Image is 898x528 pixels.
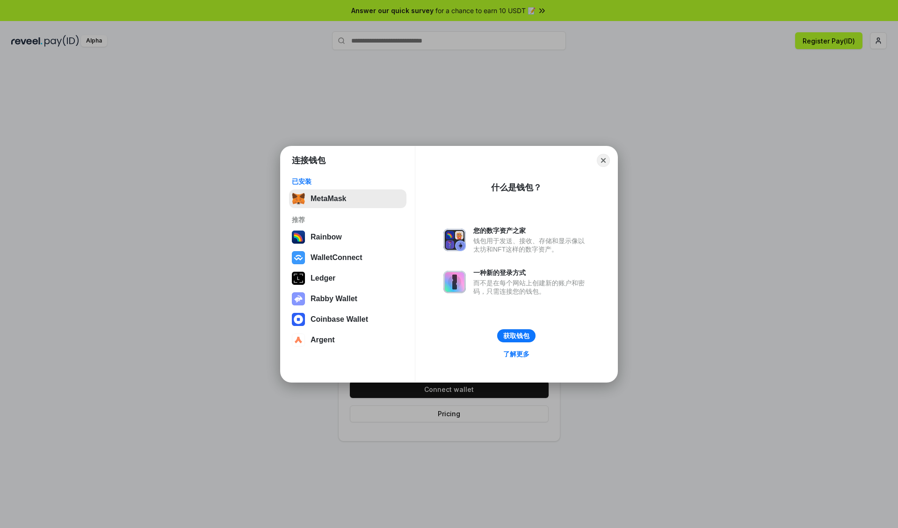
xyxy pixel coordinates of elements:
[597,154,610,167] button: Close
[292,333,305,347] img: svg+xml,%3Csvg%20width%3D%2228%22%20height%3D%2228%22%20viewBox%3D%220%200%2028%2028%22%20fill%3D...
[289,189,406,208] button: MetaMask
[289,331,406,349] button: Argent
[292,292,305,305] img: svg+xml,%3Csvg%20xmlns%3D%22http%3A%2F%2Fwww.w3.org%2F2000%2Fsvg%22%20fill%3D%22none%22%20viewBox...
[292,155,326,166] h1: 连接钱包
[292,231,305,244] img: svg+xml,%3Csvg%20width%3D%22120%22%20height%3D%22120%22%20viewBox%3D%220%200%20120%20120%22%20fil...
[473,226,589,235] div: 您的数字资产之家
[443,271,466,293] img: svg+xml,%3Csvg%20xmlns%3D%22http%3A%2F%2Fwww.w3.org%2F2000%2Fsvg%22%20fill%3D%22none%22%20viewBox...
[498,348,535,360] a: 了解更多
[289,289,406,308] button: Rabby Wallet
[491,182,542,193] div: 什么是钱包？
[443,229,466,251] img: svg+xml,%3Csvg%20xmlns%3D%22http%3A%2F%2Fwww.w3.org%2F2000%2Fsvg%22%20fill%3D%22none%22%20viewBox...
[311,233,342,241] div: Rainbow
[292,272,305,285] img: svg+xml,%3Csvg%20xmlns%3D%22http%3A%2F%2Fwww.w3.org%2F2000%2Fsvg%22%20width%3D%2228%22%20height%3...
[311,274,335,282] div: Ledger
[311,195,346,203] div: MetaMask
[311,315,368,324] div: Coinbase Wallet
[311,336,335,344] div: Argent
[292,216,404,224] div: 推荐
[289,248,406,267] button: WalletConnect
[292,192,305,205] img: svg+xml,%3Csvg%20fill%3D%22none%22%20height%3D%2233%22%20viewBox%3D%220%200%2035%2033%22%20width%...
[289,228,406,246] button: Rainbow
[497,329,536,342] button: 获取钱包
[292,313,305,326] img: svg+xml,%3Csvg%20width%3D%2228%22%20height%3D%2228%22%20viewBox%3D%220%200%2028%2028%22%20fill%3D...
[473,279,589,296] div: 而不是在每个网站上创建新的账户和密码，只需连接您的钱包。
[289,310,406,329] button: Coinbase Wallet
[503,350,529,358] div: 了解更多
[473,237,589,253] div: 钱包用于发送、接收、存储和显示像以太坊和NFT这样的数字资产。
[311,295,357,303] div: Rabby Wallet
[292,251,305,264] img: svg+xml,%3Csvg%20width%3D%2228%22%20height%3D%2228%22%20viewBox%3D%220%200%2028%2028%22%20fill%3D...
[473,268,589,277] div: 一种新的登录方式
[503,332,529,340] div: 获取钱包
[289,269,406,288] button: Ledger
[311,253,362,262] div: WalletConnect
[292,177,404,186] div: 已安装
